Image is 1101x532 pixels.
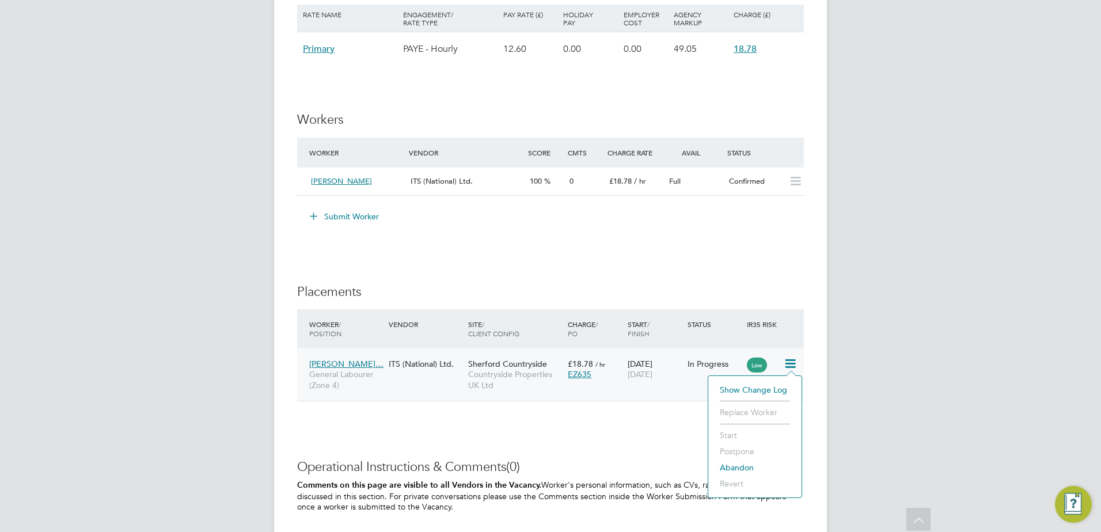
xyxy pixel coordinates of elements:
[595,360,605,368] span: / hr
[570,176,574,186] span: 0
[300,5,400,24] div: Rate Name
[628,369,652,379] span: [DATE]
[671,5,731,32] div: Agency Markup
[400,5,500,32] div: Engagement/ Rate Type
[568,369,591,379] span: EZ635
[297,459,804,476] h3: Operational Instructions & Comments
[621,5,671,32] div: Employer Cost
[714,476,796,492] li: Revert
[624,43,641,55] span: 0.00
[465,314,565,344] div: Site
[724,142,804,163] div: Status
[714,427,796,443] li: Start
[309,359,384,369] span: [PERSON_NAME]…
[665,142,724,163] div: Avail
[406,142,525,163] div: Vendor
[411,176,473,186] span: ITS (National) Ltd.
[609,176,632,186] span: £18.78
[306,352,804,362] a: [PERSON_NAME]…General Labourer (Zone 4)ITS (National) Ltd.Sherford CountrysideCountryside Propert...
[306,314,386,344] div: Worker
[568,359,593,369] span: £18.78
[724,172,784,191] div: Confirmed
[303,43,335,55] span: Primary
[560,5,620,32] div: Holiday Pay
[297,112,804,128] h3: Workers
[674,43,697,55] span: 49.05
[500,5,560,24] div: Pay Rate (£)
[731,5,801,24] div: Charge (£)
[634,176,646,186] span: / hr
[530,176,542,186] span: 100
[565,142,605,163] div: Cmts
[468,369,562,390] span: Countryside Properties UK Ltd
[669,176,681,186] span: Full
[628,320,650,338] span: / Finish
[568,320,598,338] span: / PO
[309,320,341,338] span: / Position
[714,382,796,398] li: Show change log
[297,284,804,301] h3: Placements
[563,43,581,55] span: 0.00
[386,314,465,335] div: Vendor
[734,43,757,55] span: 18.78
[688,359,742,369] div: In Progress
[311,176,372,186] span: [PERSON_NAME]
[506,459,520,474] span: (0)
[302,207,388,226] button: Submit Worker
[744,314,784,335] div: IR35 Risk
[525,142,565,163] div: Score
[714,443,796,459] li: Postpone
[685,314,745,335] div: Status
[625,314,685,344] div: Start
[297,480,804,512] p: Worker's personal information, such as CVs, rates, etc, should never be discussed in this section...
[468,320,519,338] span: / Client Config
[297,480,541,490] b: Comments on this page are visible to all Vendors in the Vacancy.
[747,358,767,373] span: Low
[714,459,796,476] li: Abandon
[714,404,796,420] li: Replace Worker
[1055,486,1092,523] button: Engage Resource Center
[386,353,465,375] div: ITS (National) Ltd.
[306,142,406,163] div: Worker
[500,32,560,66] div: 12.60
[309,369,383,390] span: General Labourer (Zone 4)
[625,353,685,385] div: [DATE]
[605,142,665,163] div: Charge Rate
[400,32,500,66] div: PAYE - Hourly
[565,314,625,344] div: Charge
[468,359,547,369] span: Sherford Countryside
